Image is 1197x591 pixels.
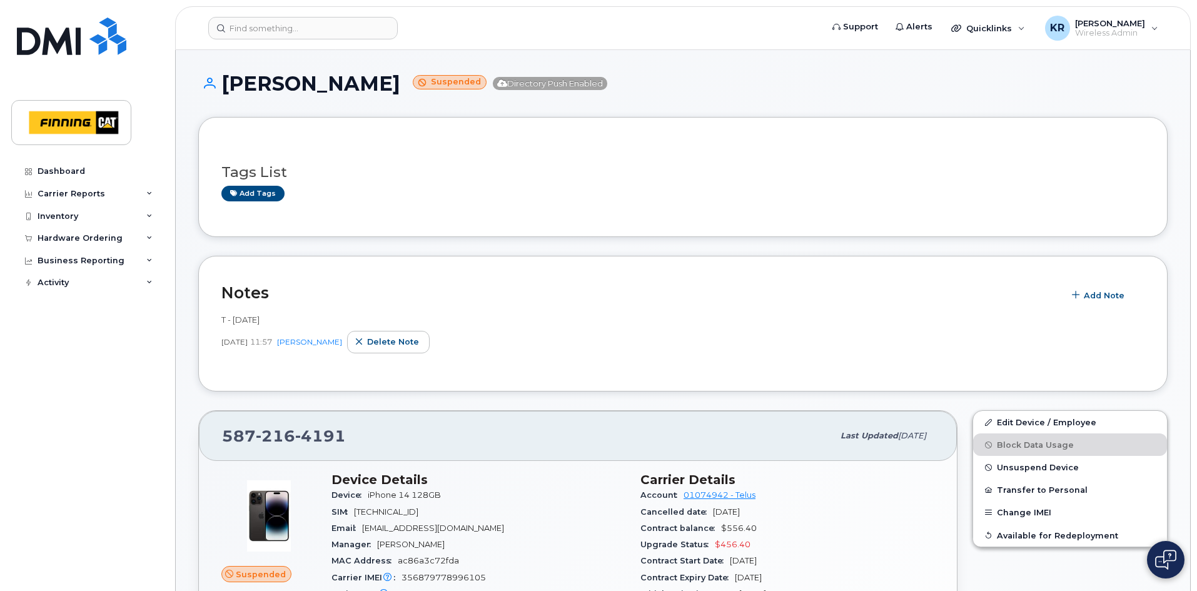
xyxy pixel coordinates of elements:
span: [DATE] [713,507,740,517]
span: T - [DATE] [221,315,260,325]
span: ac86a3c72fda [398,556,459,565]
span: iPhone 14 128GB [368,490,441,500]
button: Available for Redeployment [973,524,1167,547]
span: Unsuspend Device [997,463,1079,472]
span: Suspended [236,568,286,580]
h2: Notes [221,283,1058,302]
span: Contract balance [640,523,721,533]
span: Last updated [841,431,898,440]
span: $456.40 [715,540,750,549]
small: Suspended [413,75,487,89]
span: 587 [222,427,346,445]
span: [TECHNICAL_ID] [354,507,418,517]
button: Change IMEI [973,501,1167,523]
h3: Carrier Details [640,472,934,487]
span: Account [640,490,684,500]
span: Email [331,523,362,533]
button: Block Data Usage [973,433,1167,456]
a: Edit Device / Employee [973,411,1167,433]
span: SIM [331,507,354,517]
span: 356879778996105 [402,573,486,582]
span: $556.40 [721,523,757,533]
img: Open chat [1155,550,1176,570]
span: [DATE] [221,336,248,347]
span: [DATE] [730,556,757,565]
span: Upgrade Status [640,540,715,549]
span: [EMAIL_ADDRESS][DOMAIN_NAME] [362,523,504,533]
span: [DATE] [735,573,762,582]
button: Unsuspend Device [973,456,1167,478]
span: Device [331,490,368,500]
h1: [PERSON_NAME] [198,73,1168,94]
span: Contract Expiry Date [640,573,735,582]
a: 01074942 - Telus [684,490,755,500]
button: Delete note [347,331,430,353]
span: Add Note [1084,290,1124,301]
h3: Device Details [331,472,625,487]
span: [PERSON_NAME] [377,540,445,549]
span: Carrier IMEI [331,573,402,582]
h3: Tags List [221,164,1144,180]
span: 11:57 [250,336,272,347]
img: image20231002-4137094-12l9yso.jpeg [231,478,306,553]
span: Contract Start Date [640,556,730,565]
span: MAC Address [331,556,398,565]
span: 216 [256,427,295,445]
a: [PERSON_NAME] [277,337,342,346]
span: [DATE] [898,431,926,440]
span: Directory Push Enabled [493,77,607,90]
button: Transfer to Personal [973,478,1167,501]
span: Available for Redeployment [997,530,1118,540]
a: Add tags [221,186,285,201]
button: Add Note [1064,284,1135,306]
span: 4191 [295,427,346,445]
span: Manager [331,540,377,549]
span: Delete note [367,336,419,348]
span: Cancelled date [640,507,713,517]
